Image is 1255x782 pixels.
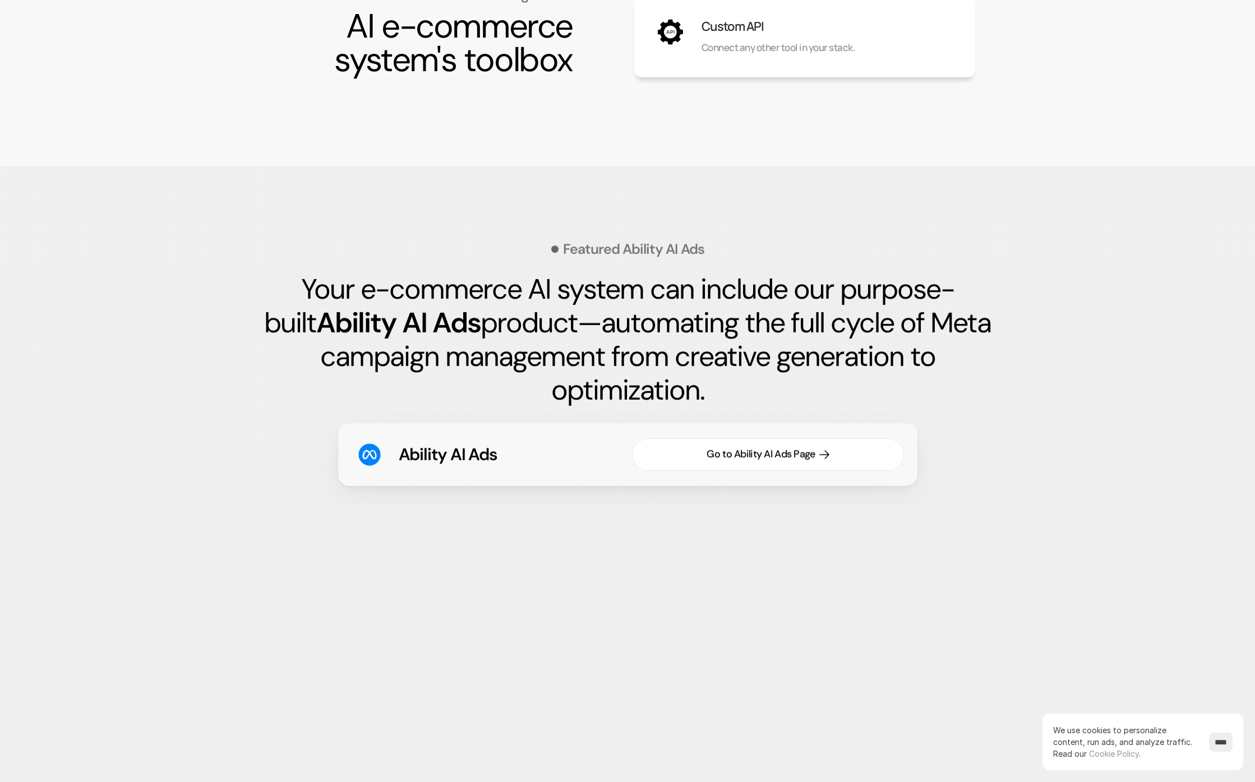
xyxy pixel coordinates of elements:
h2: Your e-commerce AI system can include our purpose-built product—automating the full cycle of Meta... [257,272,998,407]
p: We use cookies to personalize content, run ads, and analyze traffic. [1053,724,1198,760]
div: Go to Ability AI Ads Page [707,447,815,461]
p: Featured Ability AI Ads [563,242,704,256]
span: Read our . [1053,749,1141,758]
a: Go to Ability AI Ads Page [632,438,904,470]
span: Ability AI Ads [316,304,481,341]
h2: AI e-commerce system's toolbox [280,10,573,77]
a: Cookie Policy [1089,749,1139,758]
h3: Ability AI Ads [399,443,527,466]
